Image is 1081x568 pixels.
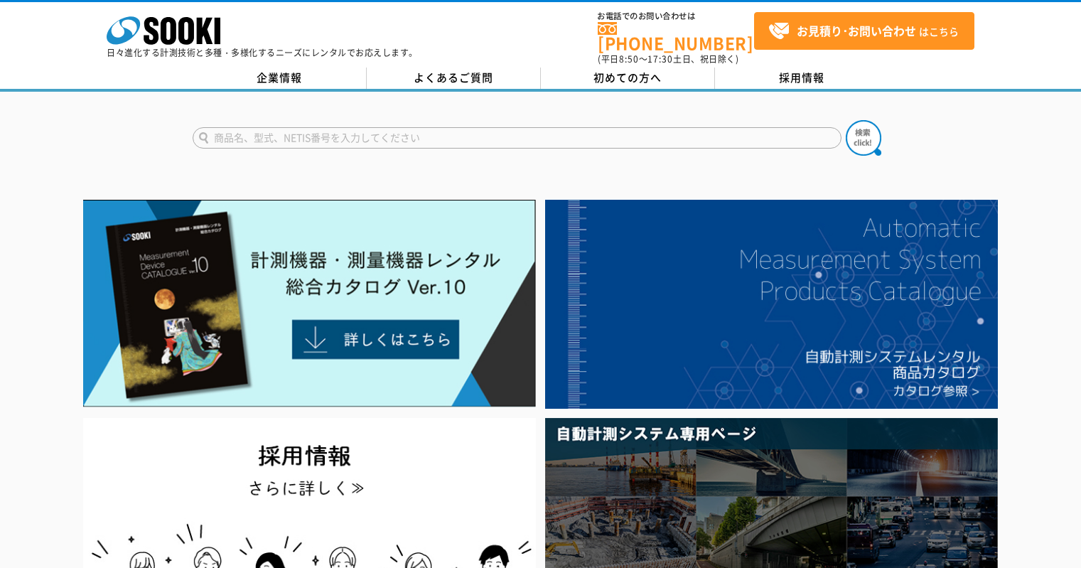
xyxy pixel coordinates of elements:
span: 17:30 [647,53,673,65]
span: 初めての方へ [593,70,662,85]
strong: お見積り･お問い合わせ [797,22,916,39]
span: お電話でのお問い合わせは [598,12,754,21]
a: 採用情報 [715,68,889,89]
span: 8:50 [619,53,639,65]
span: はこちら [768,21,959,42]
img: btn_search.png [846,120,881,156]
a: [PHONE_NUMBER] [598,22,754,51]
a: 企業情報 [193,68,367,89]
a: 初めての方へ [541,68,715,89]
input: 商品名、型式、NETIS番号を入力してください [193,127,841,149]
p: 日々進化する計測技術と多種・多様化するニーズにレンタルでお応えします。 [107,48,418,57]
img: Catalog Ver10 [83,200,536,407]
a: よくあるご質問 [367,68,541,89]
span: (平日 ～ 土日、祝日除く) [598,53,738,65]
a: お見積り･お問い合わせはこちら [754,12,974,50]
img: 自動計測システムカタログ [545,200,998,409]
